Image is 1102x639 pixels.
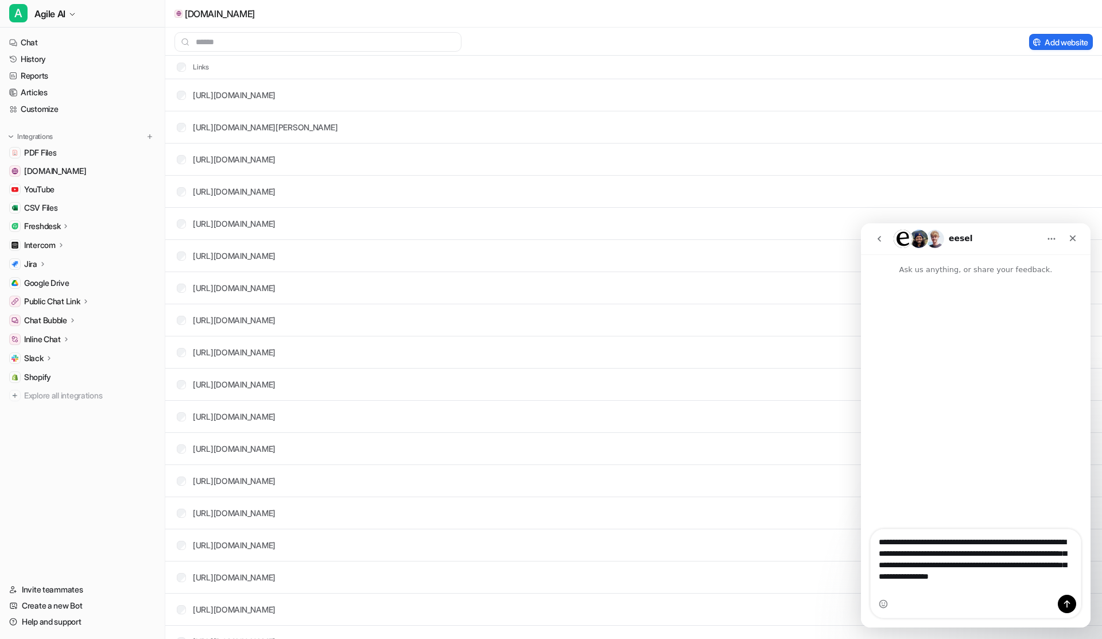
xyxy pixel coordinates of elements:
[11,186,18,193] img: YouTube
[24,277,69,289] span: Google Drive
[861,223,1091,628] iframe: Intercom live chat
[185,8,255,20] p: [DOMAIN_NAME]
[5,369,160,385] a: ShopifyShopify
[11,204,18,211] img: CSV Files
[193,187,275,196] a: [URL][DOMAIN_NAME]
[5,598,160,614] a: Create a new Bot
[11,317,18,324] img: Chat Bubble
[193,283,275,293] a: [URL][DOMAIN_NAME]
[11,336,18,343] img: Inline Chat
[24,239,56,251] p: Intercom
[11,242,18,249] img: Intercom
[5,131,56,142] button: Integrations
[193,90,275,100] a: [URL][DOMAIN_NAME]
[24,334,61,345] p: Inline Chat
[24,258,37,270] p: Jira
[24,184,55,195] span: YouTube
[5,181,160,197] a: YouTubeYouTube
[193,154,275,164] a: [URL][DOMAIN_NAME]
[5,582,160,598] a: Invite teammates
[193,219,275,229] a: [URL][DOMAIN_NAME]
[9,390,21,401] img: explore all integrations
[5,614,160,630] a: Help and support
[193,540,275,550] a: [URL][DOMAIN_NAME]
[5,275,160,291] a: Google DriveGoogle Drive
[24,353,44,364] p: Slack
[5,51,160,67] a: History
[11,261,18,268] img: Jira
[193,476,275,486] a: [URL][DOMAIN_NAME]
[193,605,275,614] a: [URL][DOMAIN_NAME]
[24,165,86,177] span: [DOMAIN_NAME]
[17,132,53,141] p: Integrations
[24,220,60,232] p: Freshdesk
[5,101,160,117] a: Customize
[176,11,181,16] img: www.estarli.co.uk icon
[193,412,275,421] a: [URL][DOMAIN_NAME]
[193,122,337,132] a: [URL][DOMAIN_NAME][PERSON_NAME]
[193,508,275,518] a: [URL][DOMAIN_NAME]
[24,315,67,326] p: Chat Bubble
[11,223,18,230] img: Freshdesk
[24,202,57,214] span: CSV Files
[9,4,28,22] span: A
[24,386,156,405] span: Explore all integrations
[5,145,160,161] a: PDF FilesPDF Files
[11,374,18,381] img: Shopify
[168,60,209,74] th: Links
[146,133,154,141] img: menu_add.svg
[1029,34,1093,50] button: Add website
[193,444,275,454] a: [URL][DOMAIN_NAME]
[5,84,160,100] a: Articles
[24,296,80,307] p: Public Chat Link
[5,388,160,404] a: Explore all integrations
[11,298,18,305] img: Public Chat Link
[193,379,275,389] a: [URL][DOMAIN_NAME]
[5,68,160,84] a: Reports
[5,163,160,179] a: www.estarli.co.uk[DOMAIN_NAME]
[193,315,275,325] a: [URL][DOMAIN_NAME]
[11,168,18,175] img: www.estarli.co.uk
[11,355,18,362] img: Slack
[34,6,65,22] span: Agile AI
[193,347,275,357] a: [URL][DOMAIN_NAME]
[7,133,15,141] img: expand menu
[5,34,160,51] a: Chat
[193,251,275,261] a: [URL][DOMAIN_NAME]
[193,572,275,582] a: [URL][DOMAIN_NAME]
[24,147,56,158] span: PDF Files
[11,149,18,156] img: PDF Files
[11,280,18,286] img: Google Drive
[24,371,51,383] span: Shopify
[5,200,160,216] a: CSV FilesCSV Files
